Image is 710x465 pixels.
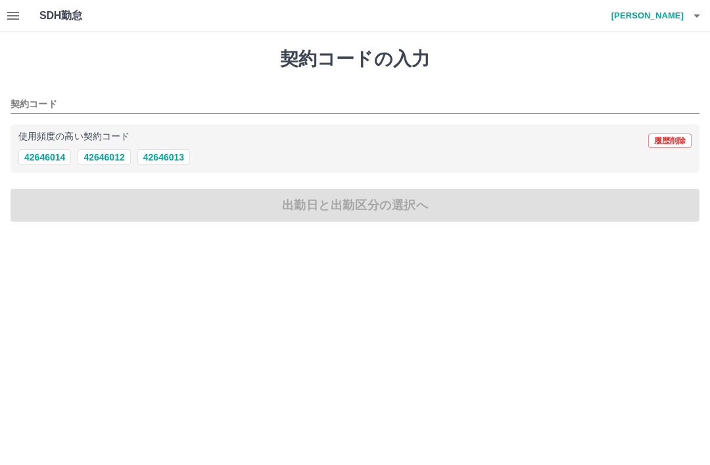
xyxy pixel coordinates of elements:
button: 履歴削除 [648,134,692,148]
p: 使用頻度の高い契約コード [18,132,130,141]
button: 42646012 [78,149,130,165]
h1: 契約コードの入力 [11,48,699,70]
button: 42646014 [18,149,71,165]
button: 42646013 [137,149,190,165]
